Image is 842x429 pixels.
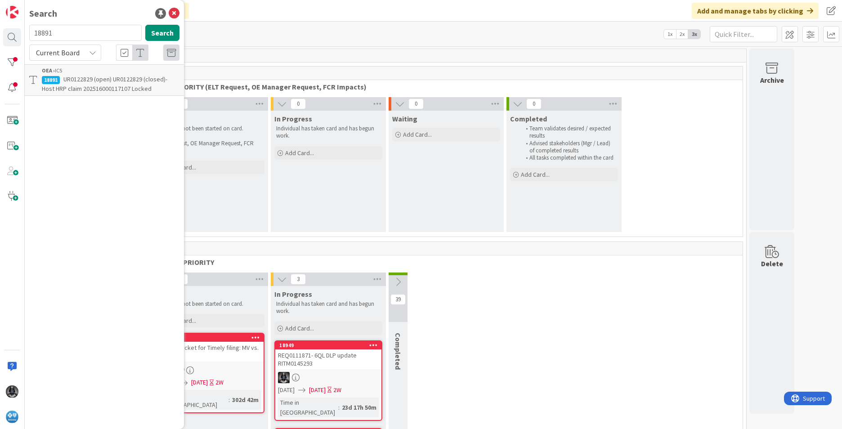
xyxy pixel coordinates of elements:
p: Individual has taken card and has begun work. [276,125,381,140]
button: Search [145,25,179,41]
span: 2x [676,30,688,39]
span: HIGH PRIORITY (ELT Request, OE Manager Request, FCR Impacts) [154,82,731,91]
li: Team validates desired / expected results [521,125,617,140]
div: ICS [42,67,179,75]
span: Add Card... [521,170,550,179]
div: 17821Create Ticket for Timely filing: MV vs. HRP [157,334,264,362]
span: In Progress [274,114,312,123]
span: Waiting [392,114,417,123]
div: Time in [GEOGRAPHIC_DATA] [278,398,338,417]
span: [DATE] [309,385,326,395]
span: NORMAL PRIORITY [154,258,731,267]
p: Work has not been started on card. [158,125,263,132]
li: All tasks completed within the card [521,154,617,161]
img: KG [6,385,18,398]
div: Time in [GEOGRAPHIC_DATA] [160,390,228,410]
div: Archive [760,75,784,85]
span: Current Board [36,48,80,57]
span: [DATE] [278,385,295,395]
div: Create Ticket for Timely filing: MV vs. HRP [157,342,264,362]
li: Advised stakeholders (Mgr / Lead) of completed results [521,140,617,155]
img: Visit kanbanzone.com [6,6,18,18]
input: Quick Filter... [710,26,777,42]
div: 2W [333,385,341,395]
div: 23d 17h 50m [340,402,379,412]
span: 3x [688,30,700,39]
div: 302d 42m [230,395,261,405]
span: [DATE] [191,378,208,387]
span: : [338,402,340,412]
div: 18891 [42,76,60,84]
div: KG [275,372,381,384]
span: UR0122829 (open) UR0122829 (closed)-Host HRP claim 202516000117107 Locked [42,75,167,93]
img: avatar [6,411,18,423]
a: OEA ›ICS18891UR0122829 (open) UR0122829 (closed)-Host HRP claim 202516000117107 Locked [25,64,184,96]
span: 39 [390,294,406,305]
span: In Progress [274,290,312,299]
div: Search [29,7,57,20]
div: 17821 [161,335,264,341]
span: 1x [664,30,676,39]
div: 2W [215,378,224,387]
div: 18949 [279,342,381,349]
span: 0 [526,98,542,109]
span: Add Card... [403,130,432,139]
div: Delete [761,258,783,269]
span: 0 [291,98,306,109]
span: Add Card... [285,149,314,157]
b: OEA › [42,67,55,74]
span: Support [19,1,41,12]
div: 17821 [157,334,264,342]
div: Add and manage tabs by clicking [692,3,819,19]
img: KG [278,372,290,384]
div: 18949REQ0111871- 6QL DLP update RITM0145293 [275,341,381,369]
span: Completed [394,333,403,370]
div: 18949 [275,341,381,349]
input: Search for title... [29,25,142,41]
div: REQ0111871- 6QL DLP update RITM0145293 [275,349,381,369]
span: Add Card... [285,324,314,332]
div: KG [157,364,264,376]
span: 3 [291,274,306,285]
span: 0 [408,98,424,109]
p: Work has not been started on card. [158,300,263,308]
p: Individual has taken card and has begun work. [276,300,381,315]
span: : [228,395,230,405]
p: ELT Request, OE Manager Request, FCR Impacts [158,140,263,155]
span: Completed [510,114,547,123]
